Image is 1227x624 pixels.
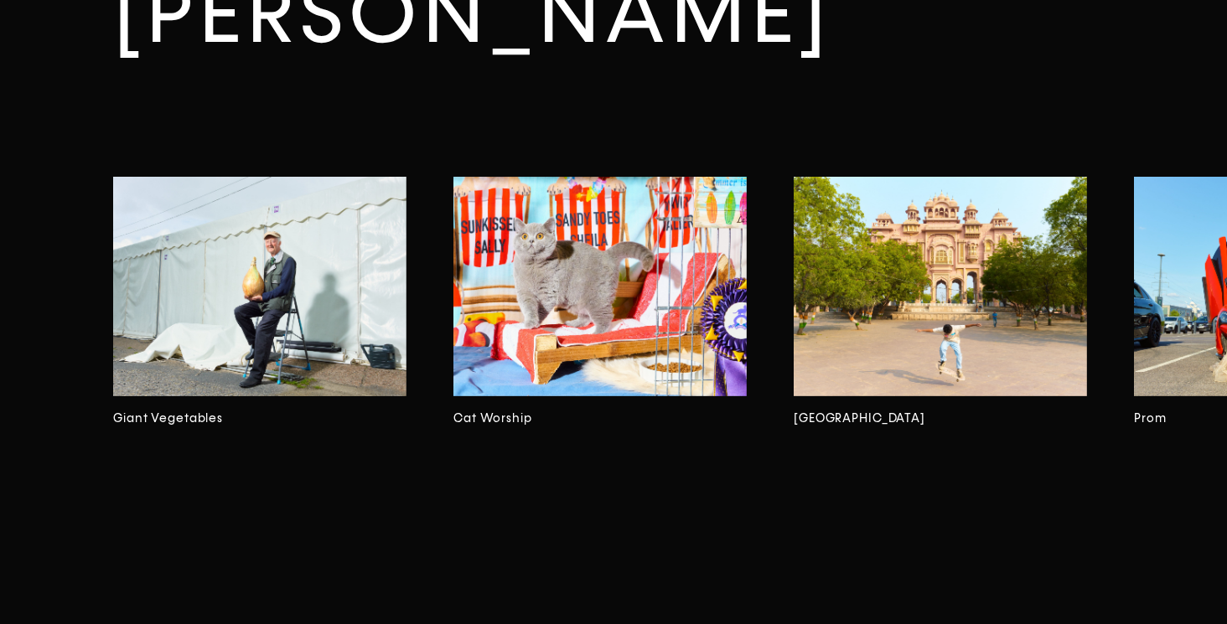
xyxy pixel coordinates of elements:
[453,177,747,600] a: Cat Worship
[794,410,1087,428] h3: [GEOGRAPHIC_DATA]
[794,177,1087,600] a: [GEOGRAPHIC_DATA]
[113,410,406,428] h3: Giant Vegetables
[453,410,747,428] h3: Cat Worship
[113,177,406,600] a: Giant Vegetables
